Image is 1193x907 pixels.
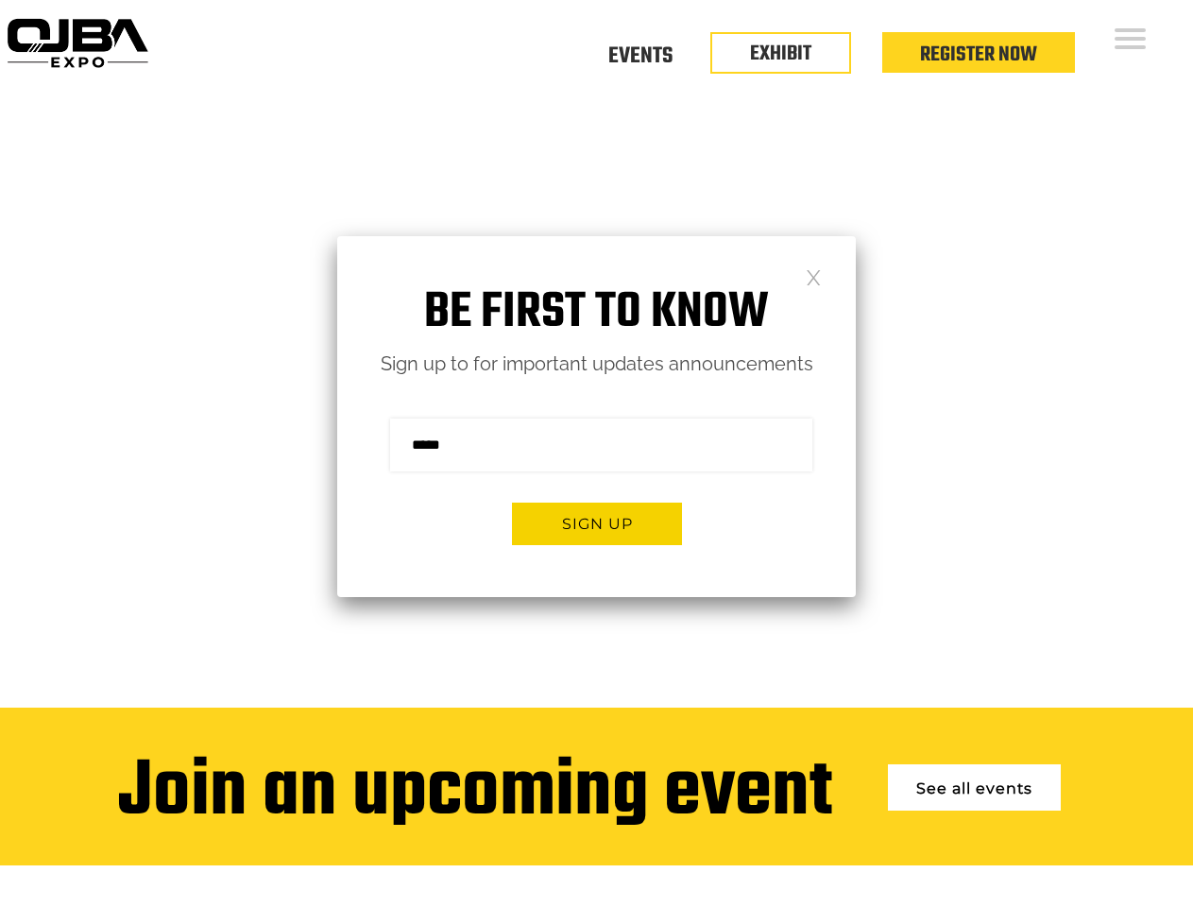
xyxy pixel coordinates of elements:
p: Sign up to for important updates announcements [337,348,856,381]
div: Join an upcoming event [118,750,832,837]
button: Sign up [512,503,682,545]
a: EXHIBIT [750,38,811,70]
a: Close [806,268,822,284]
a: Register Now [920,39,1037,71]
a: See all events [888,764,1061,811]
h1: Be first to know [337,283,856,343]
